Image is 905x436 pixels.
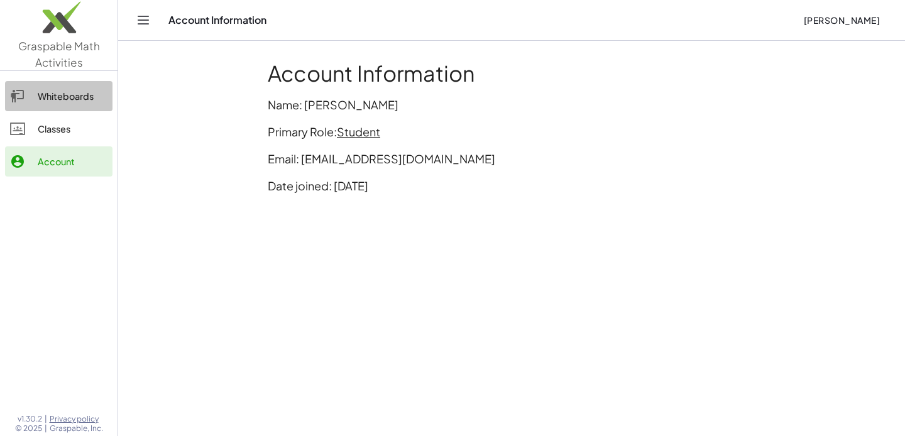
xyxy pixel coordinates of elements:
span: v1.30.2 [18,414,42,424]
p: Primary Role: [268,123,755,140]
span: Student [337,124,380,139]
a: Classes [5,114,112,144]
span: [PERSON_NAME] [803,14,880,26]
div: Whiteboards [38,89,107,104]
span: Graspable Math Activities [18,39,100,69]
button: [PERSON_NAME] [793,9,890,31]
span: | [45,423,47,433]
span: | [45,414,47,424]
div: Classes [38,121,107,136]
p: Name: [PERSON_NAME] [268,96,755,113]
a: Account [5,146,112,177]
p: Email: [EMAIL_ADDRESS][DOMAIN_NAME] [268,150,755,167]
button: Toggle navigation [133,10,153,30]
a: Privacy policy [50,414,103,424]
span: Graspable, Inc. [50,423,103,433]
a: Whiteboards [5,81,112,111]
span: © 2025 [15,423,42,433]
h1: Account Information [268,61,755,86]
p: Date joined: [DATE] [268,177,755,194]
div: Account [38,154,107,169]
